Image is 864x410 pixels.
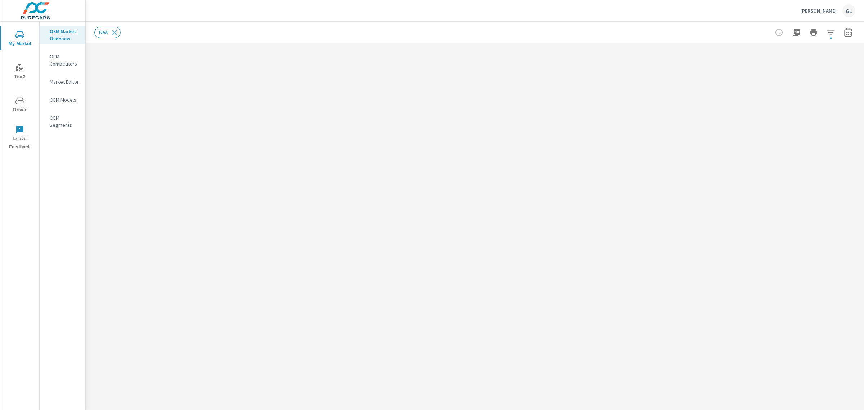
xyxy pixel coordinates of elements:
[50,28,80,42] p: OEM Market Overview
[40,112,85,130] div: OEM Segments
[94,27,121,38] div: New
[40,26,85,44] div: OEM Market Overview
[3,30,37,48] span: My Market
[841,25,855,40] button: Select Date Range
[50,114,80,129] p: OEM Segments
[3,125,37,151] span: Leave Feedback
[50,96,80,103] p: OEM Models
[95,30,113,35] span: New
[50,53,80,67] p: OEM Competitors
[50,78,80,85] p: Market Editor
[40,51,85,69] div: OEM Competitors
[818,61,829,72] button: Make Fullscreen
[40,76,85,87] div: Market Editor
[3,63,37,81] span: Tier2
[0,22,39,154] div: nav menu
[844,61,855,72] button: Minimize Widget
[97,66,137,73] h5: Market View
[97,73,133,82] p: Last 6 months
[806,25,821,40] button: Print Report
[800,8,837,14] p: [PERSON_NAME]
[832,62,841,71] span: Find the biggest opportunities in your market for your inventory. Understand by postal code where...
[824,25,838,40] button: Apply Filters
[789,25,804,40] button: "Export Report to PDF"
[842,4,855,17] div: GL
[3,97,37,114] span: Driver
[40,94,85,105] div: OEM Models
